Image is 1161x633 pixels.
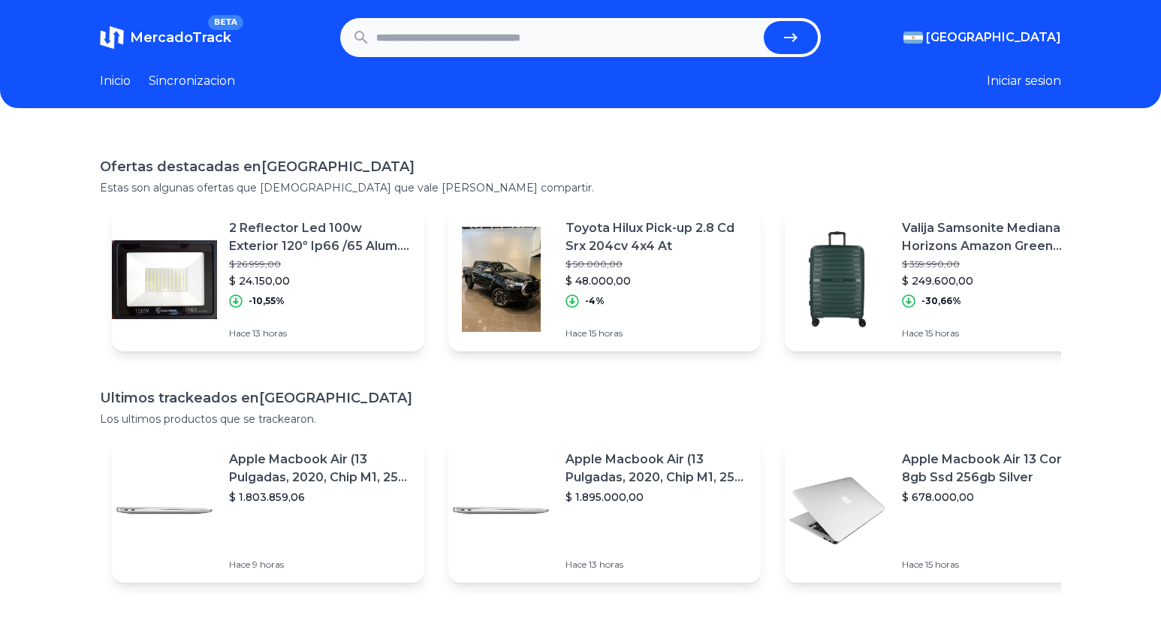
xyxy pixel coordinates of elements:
img: Featured image [785,227,890,332]
img: Featured image [112,227,217,332]
a: Sincronizacion [149,72,235,90]
p: Hace 15 horas [902,327,1085,339]
p: Estas son algunas ofertas que [DEMOGRAPHIC_DATA] que vale [PERSON_NAME] compartir. [100,180,1061,195]
p: Los ultimos productos que se trackearon. [100,411,1061,427]
a: Featured image2 Reflector Led 100w Exterior 120º Ip66 /65 Alum. [GEOGRAPHIC_DATA]$ 26.999,00$ 24.... [112,207,424,351]
p: Apple Macbook Air (13 Pulgadas, 2020, Chip M1, 256 Gb De Ssd, 8 Gb De Ram) - Plata [565,451,749,487]
p: $ 1.895.000,00 [565,490,749,505]
span: BETA [208,15,243,30]
button: Iniciar sesion [987,72,1061,90]
span: MercadoTrack [130,29,231,46]
p: Hace 13 horas [565,559,749,571]
img: Argentina [903,32,923,44]
p: 2 Reflector Led 100w Exterior 120º Ip66 /65 Alum. [GEOGRAPHIC_DATA] [229,219,412,255]
p: -4% [585,295,605,307]
img: Featured image [112,458,217,563]
p: $ 26.999,00 [229,258,412,270]
span: [GEOGRAPHIC_DATA] [926,29,1061,47]
p: -10,55% [249,295,285,307]
p: Valija Samsonite Mediana Horizons Amazon Green Verde [902,219,1085,255]
a: Featured imageApple Macbook Air (13 Pulgadas, 2020, Chip M1, 256 Gb De Ssd, 8 Gb De Ram) - Plata$... [112,439,424,583]
p: Apple Macbook Air 13 Core I5 8gb Ssd 256gb Silver [902,451,1085,487]
img: Featured image [785,458,890,563]
a: Featured imageApple Macbook Air (13 Pulgadas, 2020, Chip M1, 256 Gb De Ssd, 8 Gb De Ram) - Plata$... [448,439,761,583]
button: [GEOGRAPHIC_DATA] [903,29,1061,47]
p: Hace 13 horas [229,327,412,339]
a: Inicio [100,72,131,90]
p: $ 50.000,00 [565,258,749,270]
img: Featured image [448,227,553,332]
a: MercadoTrackBETA [100,26,231,50]
img: MercadoTrack [100,26,124,50]
p: Hace 9 horas [229,559,412,571]
h1: Ultimos trackeados en [GEOGRAPHIC_DATA] [100,387,1061,408]
p: -30,66% [921,295,961,307]
p: $ 24.150,00 [229,273,412,288]
h1: Ofertas destacadas en [GEOGRAPHIC_DATA] [100,156,1061,177]
a: Featured imageToyota Hilux Pick-up 2.8 Cd Srx 204cv 4x4 At$ 50.000,00$ 48.000,00-4%Hace 15 horas [448,207,761,351]
p: Hace 15 horas [565,327,749,339]
p: $ 249.600,00 [902,273,1085,288]
p: $ 48.000,00 [565,273,749,288]
a: Featured imageApple Macbook Air 13 Core I5 8gb Ssd 256gb Silver$ 678.000,00Hace 15 horas [785,439,1097,583]
img: Featured image [448,458,553,563]
a: Featured imageValija Samsonite Mediana Horizons Amazon Green Verde$ 359.990,00$ 249.600,00-30,66%... [785,207,1097,351]
p: $ 1.803.859,06 [229,490,412,505]
p: $ 678.000,00 [902,490,1085,505]
p: Toyota Hilux Pick-up 2.8 Cd Srx 204cv 4x4 At [565,219,749,255]
p: $ 359.990,00 [902,258,1085,270]
p: Apple Macbook Air (13 Pulgadas, 2020, Chip M1, 256 Gb De Ssd, 8 Gb De Ram) - Plata [229,451,412,487]
p: Hace 15 horas [902,559,1085,571]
